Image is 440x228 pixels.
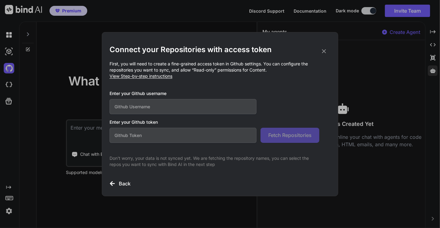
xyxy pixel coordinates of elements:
[110,119,330,125] h3: Enter your Github token
[110,73,172,79] span: View Step-by-step instructions
[110,45,330,55] h2: Connect your Repositories with access token
[268,131,312,139] span: Fetch Repositories
[110,99,257,114] input: Github Username
[261,128,319,143] button: Fetch Repositories
[110,90,319,97] h3: Enter your Github username
[110,61,330,79] p: First, you will need to create a fine-grained access token in Github settings. You can configure ...
[110,128,257,143] input: Github Token
[119,180,131,187] h3: Back
[110,155,319,168] p: Don't worry, your data is not synced yet. We are fetching the repository names, you can select th...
